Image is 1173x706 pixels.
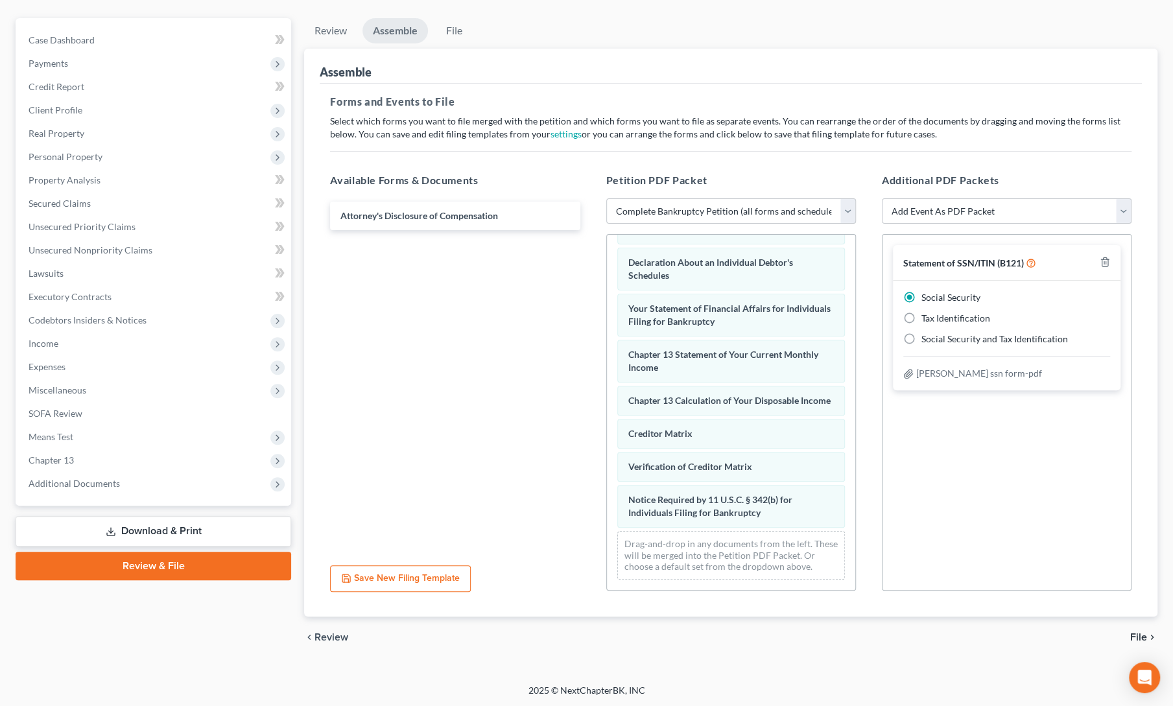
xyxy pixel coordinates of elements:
span: Chapter 13 [29,454,74,465]
a: Review [304,18,357,43]
span: Income [29,338,58,349]
a: Download & Print [16,516,291,547]
span: Miscellaneous [29,384,86,395]
a: settings [551,128,582,139]
span: Review [314,632,348,642]
span: File [1130,632,1147,642]
a: Secured Claims [18,192,291,215]
span: Declaration About an Individual Debtor's Schedules [628,257,793,281]
h5: Available Forms & Documents [330,172,580,188]
i: chevron_left [304,632,314,642]
span: Real Property [29,128,84,139]
span: Unsecured Nonpriority Claims [29,244,152,255]
span: Means Test [29,431,73,442]
a: Assemble [362,18,428,43]
span: Petition PDF Packet [606,174,707,186]
span: Credit Report [29,81,84,92]
a: Case Dashboard [18,29,291,52]
span: Personal Property [29,151,102,162]
span: Codebtors Insiders & Notices [29,314,147,325]
a: SOFA Review [18,402,291,425]
a: Review & File [16,552,291,580]
button: chevron_left Review [304,632,361,642]
a: Unsecured Nonpriority Claims [18,239,291,262]
span: Expenses [29,361,65,372]
span: Notice Required by 11 U.S.C. § 342(b) for Individuals Filing for Bankruptcy [628,494,792,518]
a: Credit Report [18,75,291,99]
span: Social Security and Tax Identification [921,333,1068,344]
span: Secured Claims [29,198,91,209]
span: Verification of Creditor Matrix [628,461,752,472]
button: Save New Filing Template [330,565,471,593]
a: Property Analysis [18,169,291,192]
span: Case Dashboard [29,34,95,45]
i: chevron_right [1147,632,1157,642]
p: Select which forms you want to file merged with the petition and which forms you want to file as ... [330,115,1132,141]
span: Client Profile [29,104,82,115]
div: Drag-and-drop in any documents from the left. These will be merged into the Petition PDF Packet. ... [617,531,845,580]
span: Attorney's Disclosure of Compensation [340,210,498,221]
span: Chapter 13 Statement of Your Current Monthly Income [628,349,818,373]
span: SOFA Review [29,408,82,419]
span: Your Statement of Financial Affairs for Individuals Filing for Bankruptcy [628,303,831,327]
span: Statement of SSN/ITIN (B121) [903,257,1024,268]
span: [PERSON_NAME] ssn form-pdf [916,368,1042,379]
span: Executory Contracts [29,291,112,302]
div: Assemble [320,64,372,80]
span: Payments [29,58,68,69]
div: Open Intercom Messenger [1129,662,1160,693]
h5: Additional PDF Packets [882,172,1132,188]
a: Unsecured Priority Claims [18,215,291,239]
span: Social Security [921,292,980,303]
span: Creditor Matrix [628,428,693,439]
a: Executory Contracts [18,285,291,309]
span: Additional Documents [29,478,120,489]
h5: Forms and Events to File [330,94,1132,110]
span: Tax Identification [921,312,990,324]
span: Unsecured Priority Claims [29,221,136,232]
a: Lawsuits [18,262,291,285]
span: Property Analysis [29,174,101,185]
span: Lawsuits [29,268,64,279]
a: File [433,18,475,43]
span: Chapter 13 Calculation of Your Disposable Income [628,395,831,406]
